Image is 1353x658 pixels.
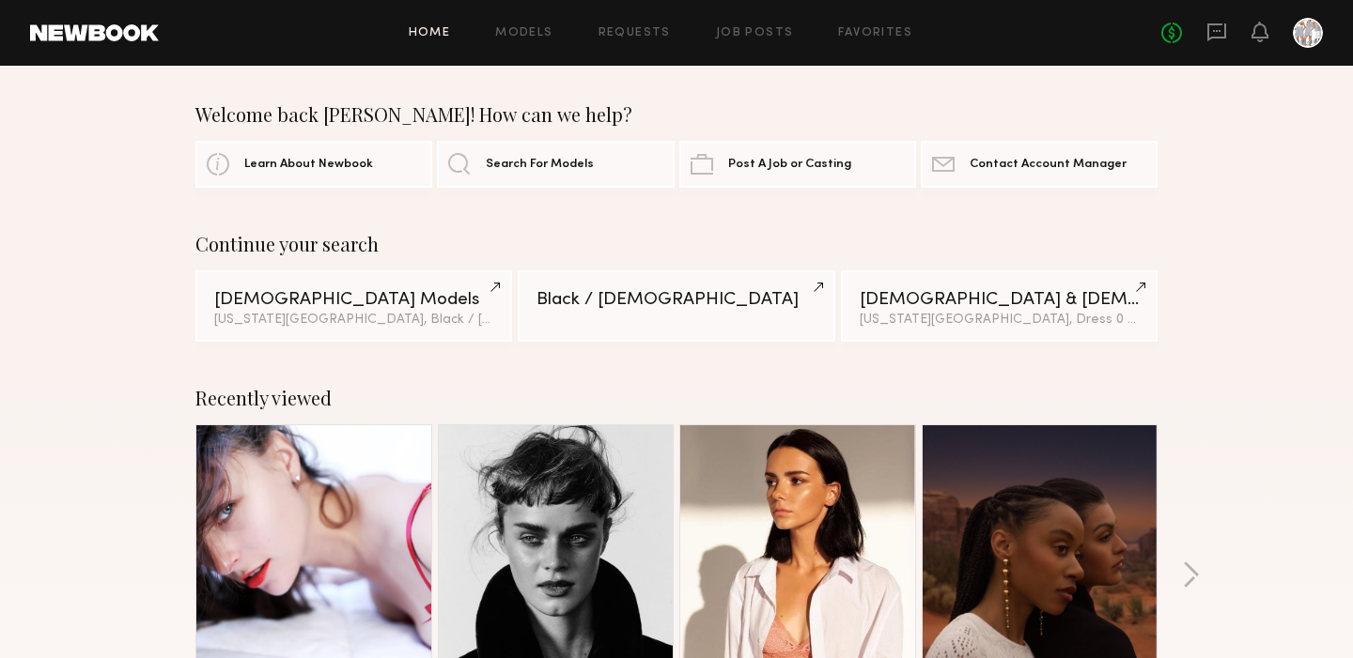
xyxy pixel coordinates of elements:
a: Favorites [838,27,912,39]
a: Job Posts [716,27,794,39]
span: Contact Account Manager [970,159,1127,171]
a: Post A Job or Casting [679,141,916,188]
span: Post A Job or Casting [728,159,851,171]
div: [US_STATE][GEOGRAPHIC_DATA], Black / [DEMOGRAPHIC_DATA] [214,314,493,327]
a: Black / [DEMOGRAPHIC_DATA] [518,270,834,342]
div: Continue your search [195,233,1158,255]
a: Home [409,27,451,39]
div: [US_STATE][GEOGRAPHIC_DATA], Dress 0 - 4 [860,314,1139,327]
a: [DEMOGRAPHIC_DATA] Models[US_STATE][GEOGRAPHIC_DATA], Black / [DEMOGRAPHIC_DATA] [195,270,512,342]
div: Black / [DEMOGRAPHIC_DATA] [537,291,816,309]
a: Search For Models [437,141,674,188]
div: [DEMOGRAPHIC_DATA] & [DEMOGRAPHIC_DATA] Models [860,291,1139,309]
a: [DEMOGRAPHIC_DATA] & [DEMOGRAPHIC_DATA] Models[US_STATE][GEOGRAPHIC_DATA], Dress 0 - 4 [841,270,1158,342]
span: Learn About Newbook [244,159,373,171]
div: [DEMOGRAPHIC_DATA] Models [214,291,493,309]
div: Recently viewed [195,387,1158,409]
a: Learn About Newbook [195,141,432,188]
div: Welcome back [PERSON_NAME]! How can we help? [195,103,1158,126]
a: Contact Account Manager [921,141,1158,188]
a: Requests [599,27,671,39]
a: Models [495,27,552,39]
span: Search For Models [486,159,594,171]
